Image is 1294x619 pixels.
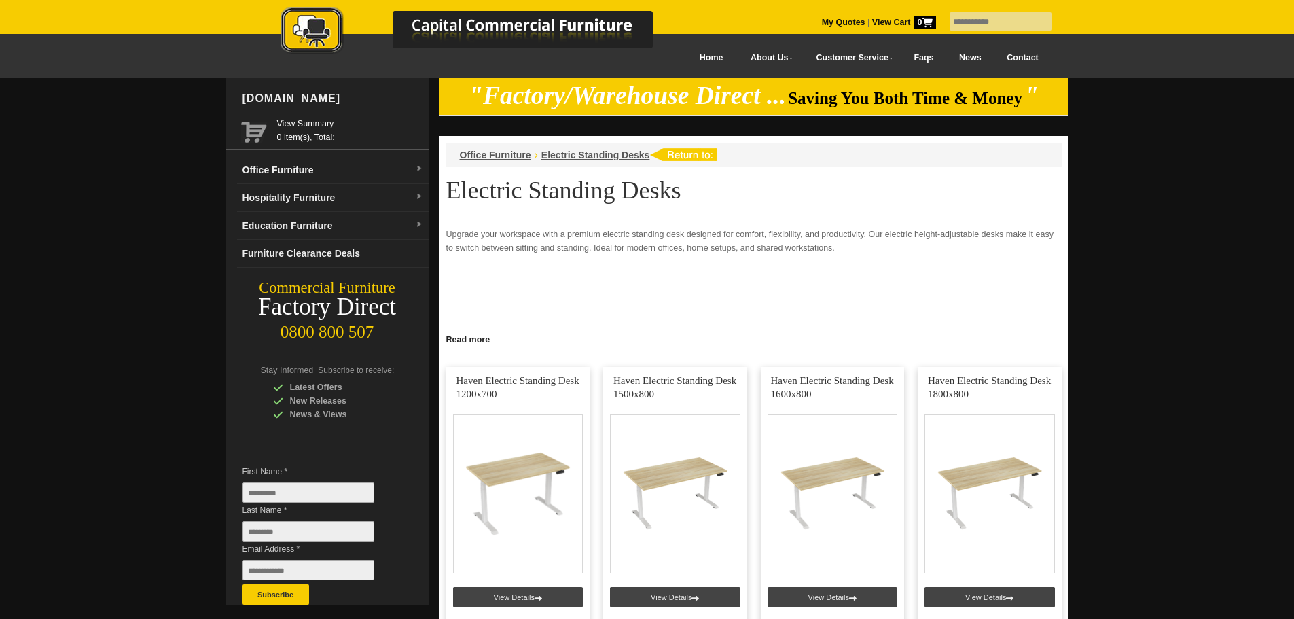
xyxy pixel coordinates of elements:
span: First Name * [242,465,395,478]
a: Customer Service [801,43,901,73]
div: New Releases [273,394,402,408]
div: 0800 800 507 [226,316,429,342]
button: Subscribe [242,584,309,605]
strong: View Cart [872,18,936,27]
a: Faqs [901,43,947,73]
span: Stay Informed [261,366,314,375]
input: Email Address * [242,560,374,580]
span: Email Address * [242,542,395,556]
em: "Factory/Warehouse Direct ... [469,82,786,109]
a: About Us [736,43,801,73]
em: " [1024,82,1039,109]
span: 0 [914,16,936,29]
div: Factory Direct [226,298,429,317]
a: Capital Commercial Furniture Logo [243,7,719,60]
div: News & Views [273,408,402,421]
div: Commercial Furniture [226,279,429,298]
a: News [946,43,994,73]
input: First Name * [242,482,374,503]
img: dropdown [415,165,423,173]
p: Upgrade your workspace with a premium electric standing desk designed for comfort, flexibility, a... [446,228,1062,255]
li: › [535,148,538,162]
img: dropdown [415,193,423,201]
img: Capital Commercial Furniture Logo [243,7,719,56]
a: View Cart0 [869,18,935,27]
a: My Quotes [822,18,865,27]
a: Furniture Clearance Deals [237,240,429,268]
span: 0 item(s), Total: [277,117,423,142]
img: dropdown [415,221,423,229]
a: Click to read more [439,330,1068,347]
a: Electric Standing Desks [541,149,650,160]
a: Office Furniture [460,149,531,160]
h1: Electric Standing Desks [446,177,1062,203]
div: [DOMAIN_NAME] [237,78,429,119]
a: Hospitality Furnituredropdown [237,184,429,212]
a: Office Furnituredropdown [237,156,429,184]
a: View Summary [277,117,423,130]
span: Saving You Both Time & Money [788,89,1022,107]
input: Last Name * [242,521,374,542]
span: Last Name * [242,503,395,517]
div: Latest Offers [273,381,402,394]
a: Education Furnituredropdown [237,212,429,240]
span: Subscribe to receive: [318,366,394,375]
img: return to [649,148,717,161]
a: Contact [994,43,1051,73]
